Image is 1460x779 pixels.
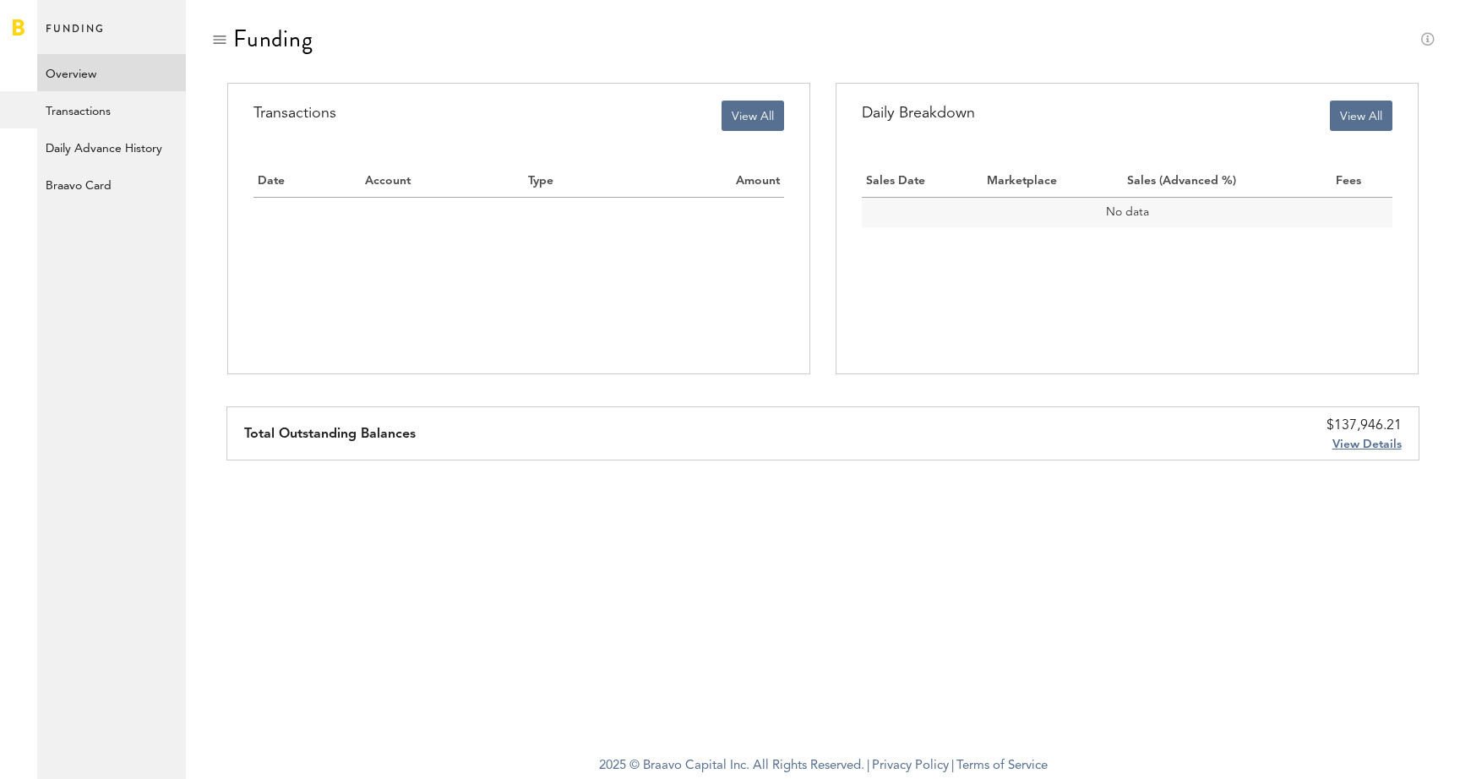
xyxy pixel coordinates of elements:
button: View All [722,101,784,131]
a: Overview [37,54,186,91]
iframe: Opens a widget where you can find more information [1328,728,1443,771]
a: Privacy Policy [872,760,949,772]
a: Terms of Service [956,760,1048,772]
th: Marketplace [983,166,1123,197]
th: Date [253,166,361,197]
a: Daily Advance History [37,128,186,166]
th: Type [524,166,626,197]
div: Funding [233,25,313,52]
span: Funding [46,19,105,54]
div: Daily Breakdown [862,101,975,126]
th: Fees [1332,166,1392,197]
th: Sales Date [862,166,983,197]
div: Transactions [253,101,336,126]
th: Amount [626,166,784,197]
button: View All [1330,101,1392,131]
th: Sales (Advanced %) [1123,166,1332,197]
a: Braavo Card [37,166,186,203]
span: View Details [1332,439,1402,450]
span: 2025 © Braavo Capital Inc. All Rights Reserved. [599,754,864,779]
td: No data [862,197,1392,227]
div: $137,946.21 [1327,416,1402,436]
th: Account [361,166,524,197]
a: Transactions [37,91,186,128]
div: Total Outstanding Balances [244,407,416,460]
